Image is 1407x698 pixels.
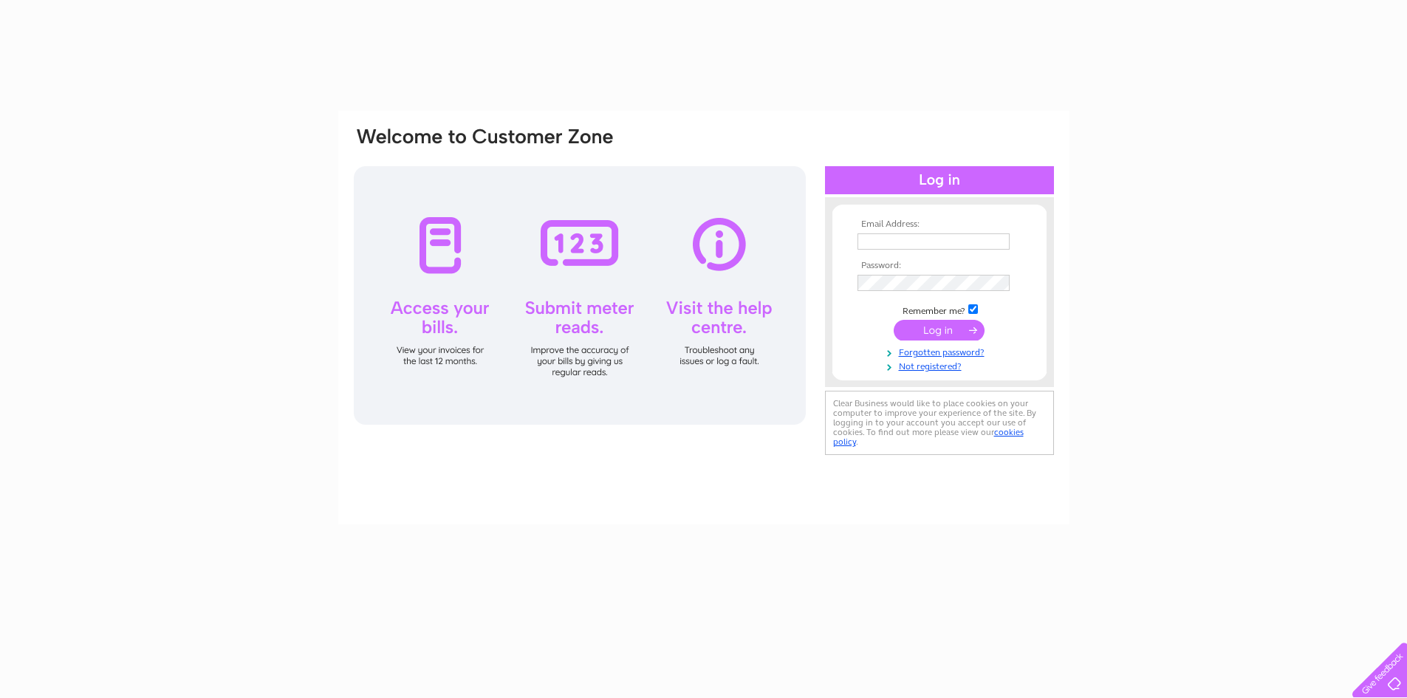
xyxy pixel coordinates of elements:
[857,344,1025,358] a: Forgotten password?
[894,320,985,341] input: Submit
[857,358,1025,372] a: Not registered?
[833,427,1024,447] a: cookies policy
[854,219,1025,230] th: Email Address:
[854,302,1025,317] td: Remember me?
[854,261,1025,271] th: Password:
[825,391,1054,455] div: Clear Business would like to place cookies on your computer to improve your experience of the sit...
